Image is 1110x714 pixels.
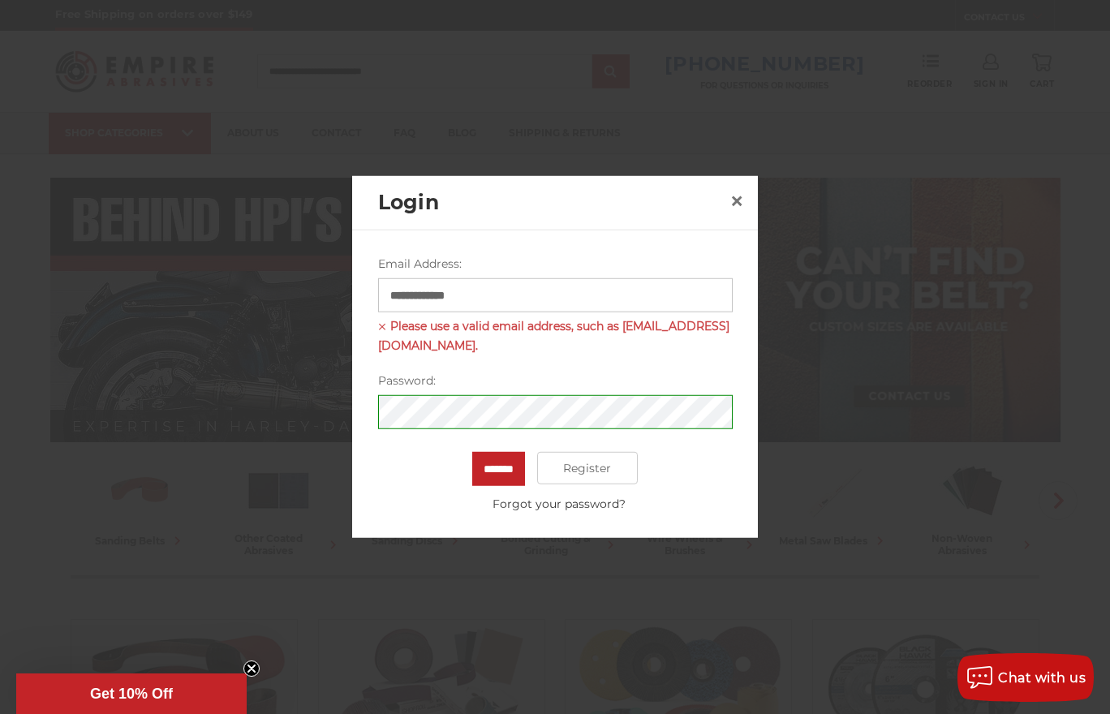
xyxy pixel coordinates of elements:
span: Chat with us [998,670,1086,686]
button: Chat with us [957,653,1094,702]
button: Close teaser [243,660,260,677]
div: Get 10% OffClose teaser [16,673,247,714]
a: Register [537,452,639,484]
label: Email Address: [378,256,733,273]
span: × [729,184,744,216]
span: Get 10% Off [90,686,173,702]
a: Close [724,187,750,213]
h2: Login [378,187,724,218]
label: Password: [378,372,733,389]
span: Please use a valid email address, such as [EMAIL_ADDRESS][DOMAIN_NAME]. [378,316,733,355]
a: Forgot your password? [386,496,732,513]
